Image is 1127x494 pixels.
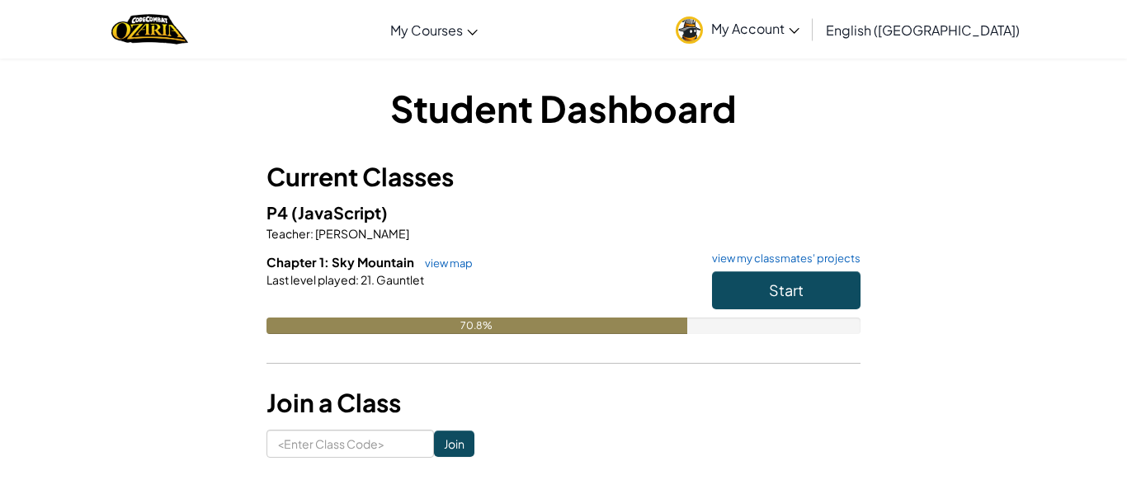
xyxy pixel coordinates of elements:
[704,253,861,264] a: view my classmates' projects
[111,12,188,46] img: Home
[390,21,463,39] span: My Courses
[359,272,375,287] span: 21.
[375,272,424,287] span: Gauntlet
[417,256,473,270] a: view map
[266,318,687,334] div: 70.8%
[266,202,291,223] span: P4
[676,16,703,44] img: avatar
[291,202,388,223] span: (JavaScript)
[711,20,799,37] span: My Account
[266,226,310,241] span: Teacher
[266,272,356,287] span: Last level played
[667,3,808,55] a: My Account
[266,254,417,270] span: Chapter 1: Sky Mountain
[266,384,861,421] h3: Join a Class
[818,7,1028,52] a: English ([GEOGRAPHIC_DATA])
[712,271,861,309] button: Start
[382,7,486,52] a: My Courses
[266,82,861,134] h1: Student Dashboard
[434,430,474,457] input: Join
[826,21,1020,39] span: English ([GEOGRAPHIC_DATA])
[356,272,359,287] span: :
[314,226,409,241] span: [PERSON_NAME]
[111,12,188,46] a: Ozaria by CodeCombat logo
[769,280,804,299] span: Start
[266,430,434,458] input: <Enter Class Code>
[310,226,314,241] span: :
[266,158,861,195] h3: Current Classes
